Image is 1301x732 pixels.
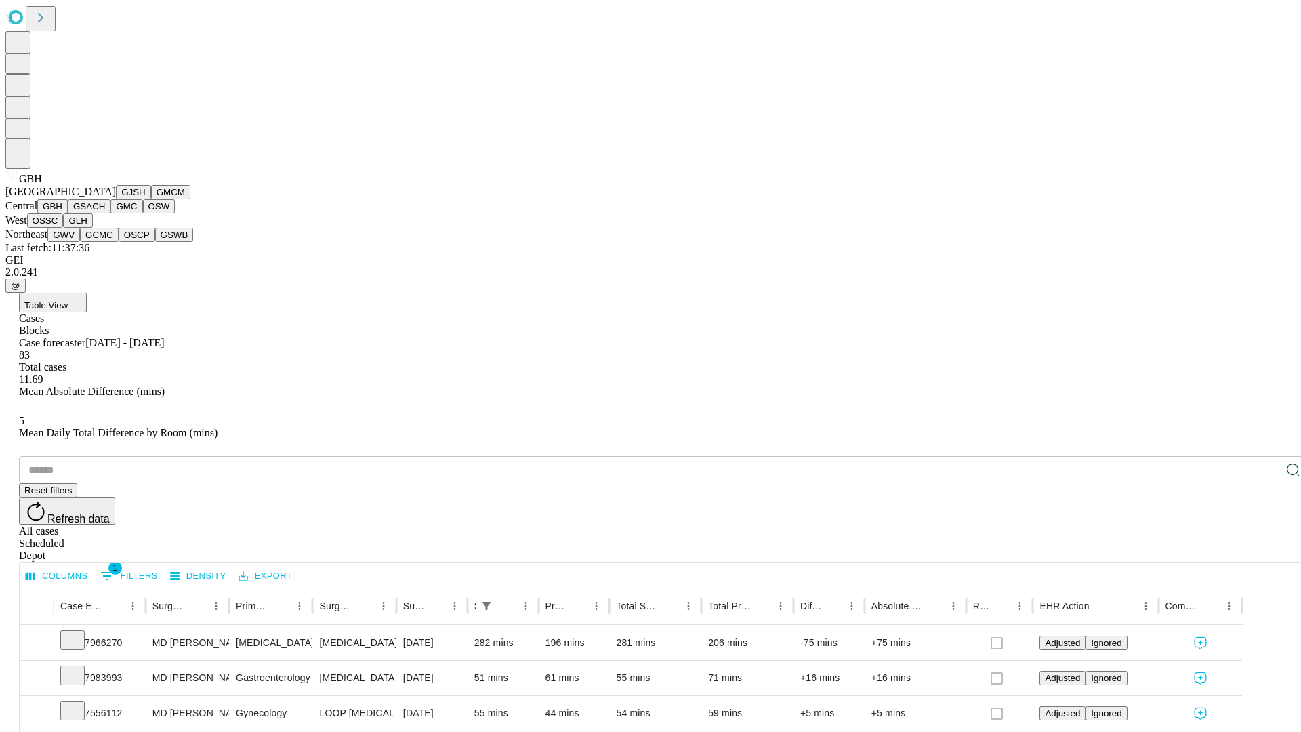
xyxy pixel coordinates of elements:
[60,696,139,731] div: 7556112
[5,242,89,253] span: Last fetch: 11:37:36
[60,601,103,611] div: Case Epic Id
[47,228,80,242] button: GWV
[1039,636,1086,650] button: Adjusted
[97,565,161,587] button: Show filters
[616,696,695,731] div: 54 mins
[616,661,695,695] div: 55 mins
[1165,601,1199,611] div: Comments
[973,601,991,611] div: Resolved in EHR
[871,601,924,611] div: Absolute Difference
[110,199,142,213] button: GMC
[271,596,290,615] button: Sort
[1136,596,1155,615] button: Menu
[477,596,496,615] div: 1 active filter
[871,661,959,695] div: +16 mins
[474,626,532,660] div: 282 mins
[5,200,37,211] span: Central
[19,373,43,385] span: 11.69
[403,626,461,660] div: [DATE]
[660,596,679,615] button: Sort
[188,596,207,615] button: Sort
[1045,673,1080,683] span: Adjusted
[19,173,42,184] span: GBH
[925,596,944,615] button: Sort
[19,415,24,426] span: 5
[1039,671,1086,685] button: Adjusted
[116,185,151,199] button: GJSH
[26,702,47,726] button: Expand
[545,626,603,660] div: 196 mins
[319,601,353,611] div: Surgery Name
[5,254,1296,266] div: GEI
[944,596,963,615] button: Menu
[1039,601,1089,611] div: EHR Action
[60,661,139,695] div: 7983993
[319,661,389,695] div: [MEDICAL_DATA] FLEXIBLE PROXIMAL DIAGNOSTIC
[235,566,295,587] button: Export
[374,596,393,615] button: Menu
[19,483,77,497] button: Reset filters
[26,667,47,691] button: Expand
[1091,708,1121,718] span: Ignored
[545,601,567,611] div: Predicted In Room Duration
[871,696,959,731] div: +5 mins
[1091,673,1121,683] span: Ignored
[19,427,218,439] span: Mean Daily Total Difference by Room (mins)
[474,661,532,695] div: 51 mins
[19,361,66,373] span: Total cases
[26,632,47,655] button: Expand
[800,626,858,660] div: -75 mins
[60,626,139,660] div: 7966270
[24,300,68,310] span: Table View
[1091,596,1110,615] button: Sort
[19,293,87,312] button: Table View
[403,601,425,611] div: Surgery Date
[236,601,270,611] div: Primary Service
[19,497,115,525] button: Refresh data
[516,596,535,615] button: Menu
[19,337,85,348] span: Case forecaster
[1039,706,1086,720] button: Adjusted
[167,566,230,587] button: Density
[80,228,119,242] button: GCMC
[497,596,516,615] button: Sort
[5,279,26,293] button: @
[403,661,461,695] div: [DATE]
[85,337,164,348] span: [DATE] - [DATE]
[474,601,476,611] div: Scheduled In Room Duration
[842,596,861,615] button: Menu
[991,596,1010,615] button: Sort
[426,596,445,615] button: Sort
[152,601,186,611] div: Surgeon Name
[5,186,116,197] span: [GEOGRAPHIC_DATA]
[63,213,92,228] button: GLH
[104,596,123,615] button: Sort
[800,601,822,611] div: Difference
[771,596,790,615] button: Menu
[708,696,787,731] div: 59 mins
[708,661,787,695] div: 71 mins
[871,626,959,660] div: +75 mins
[319,696,389,731] div: LOOP [MEDICAL_DATA] EXCISION PROCEDURE
[152,661,222,695] div: MD [PERSON_NAME]
[123,596,142,615] button: Menu
[5,266,1296,279] div: 2.0.241
[474,696,532,731] div: 55 mins
[1201,596,1220,615] button: Sort
[800,661,858,695] div: +16 mins
[236,696,306,731] div: Gynecology
[679,596,698,615] button: Menu
[1086,671,1127,685] button: Ignored
[24,485,72,495] span: Reset filters
[151,185,190,199] button: GMCM
[155,228,194,242] button: GSWB
[823,596,842,615] button: Sort
[152,626,222,660] div: MD [PERSON_NAME]
[11,281,20,291] span: @
[290,596,309,615] button: Menu
[403,696,461,731] div: [DATE]
[708,601,751,611] div: Total Predicted Duration
[236,626,306,660] div: [MEDICAL_DATA]
[319,626,389,660] div: [MEDICAL_DATA] SIMPLE COMPLETE
[1086,706,1127,720] button: Ignored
